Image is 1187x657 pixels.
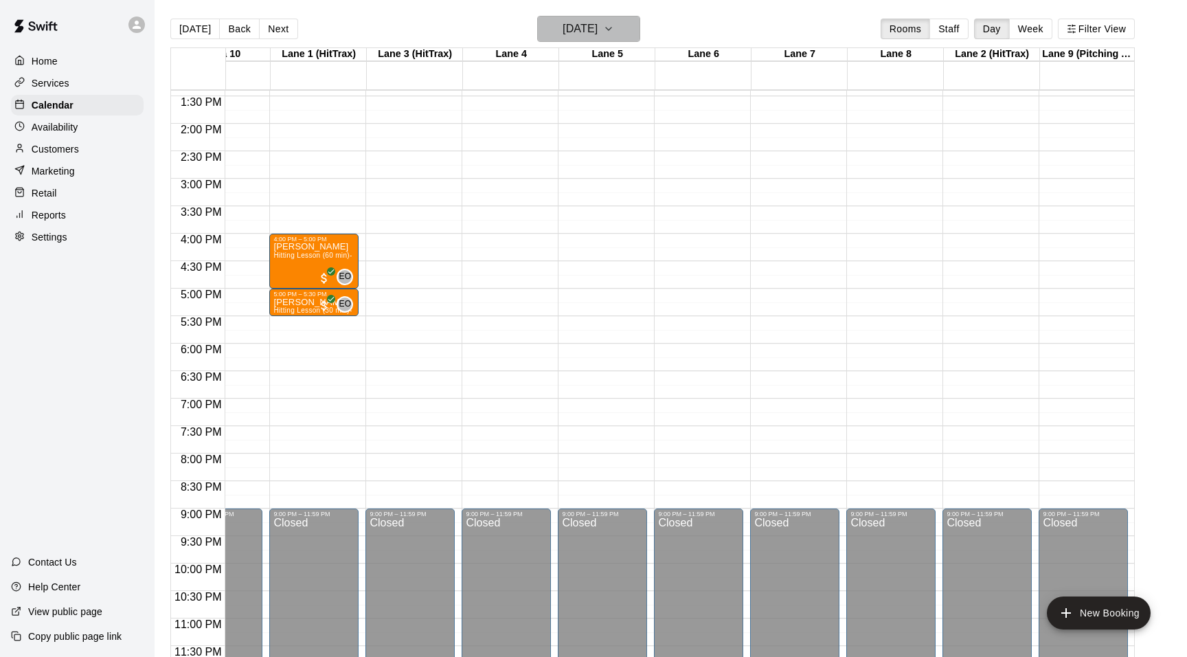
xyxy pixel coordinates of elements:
button: Week [1009,19,1052,39]
a: Customers [11,139,144,159]
p: Calendar [32,98,74,112]
p: Reports [32,208,66,222]
span: EO [339,298,351,311]
p: Services [32,76,69,90]
p: Customers [32,142,79,156]
a: Reports [11,205,144,225]
p: View public page [28,605,102,619]
a: Retail [11,183,144,203]
div: 9:00 PM – 11:59 PM [273,511,354,517]
h6: [DATE] [563,19,598,38]
span: 7:30 PM [177,426,225,438]
span: 1:30 PM [177,96,225,108]
div: 9:00 PM – 11:59 PM [1043,511,1124,517]
a: Home [11,51,144,71]
span: Eric Opelski [342,296,353,313]
span: Hitting Lesson (30 min)- [PERSON_NAME] [273,307,414,314]
p: Home [32,54,58,68]
span: 10:00 PM [171,564,225,575]
span: 5:00 PM [177,289,225,300]
span: All customers have paid [317,271,331,285]
p: Marketing [32,164,75,178]
button: add [1047,597,1151,630]
div: Eric Opelski [337,269,353,285]
span: 2:30 PM [177,151,225,163]
button: Staff [929,19,969,39]
div: Lane 1 (HitTrax) [271,48,367,61]
a: Settings [11,227,144,247]
div: Lane 6 [655,48,751,61]
span: 6:30 PM [177,371,225,383]
span: 6:00 PM [177,344,225,355]
button: [DATE] [537,16,640,42]
span: 9:00 PM [177,509,225,520]
p: Copy public page link [28,630,122,643]
div: Eric Opelski [337,296,353,313]
span: Hitting Lesson (60 min)- [PERSON_NAME] [273,252,414,259]
div: 4:00 PM – 5:00 PM [273,236,354,243]
button: [DATE] [170,19,220,39]
span: 8:00 PM [177,454,225,465]
span: All customers have paid [317,299,331,313]
span: 4:30 PM [177,261,225,273]
p: Help Center [28,580,80,594]
div: Lane 2 (HitTrax) [944,48,1040,61]
span: 3:00 PM [177,179,225,190]
a: Availability [11,117,144,137]
button: Filter View [1058,19,1135,39]
a: Calendar [11,95,144,115]
p: Retail [32,186,57,200]
a: Marketing [11,161,144,181]
p: Settings [32,230,67,244]
span: 3:30 PM [177,206,225,218]
div: 9:00 PM – 11:59 PM [370,511,451,517]
span: Eric Opelski [342,269,353,285]
span: 7:00 PM [177,399,225,410]
span: 5:30 PM [177,316,225,328]
p: Contact Us [28,555,77,569]
div: 5:00 PM – 5:30 PM: Levi Wood [269,289,359,316]
div: 9:00 PM – 11:59 PM [658,511,739,517]
span: 8:30 PM [177,481,225,493]
p: Availability [32,120,78,134]
div: 5:00 PM – 5:30 PM [273,291,354,298]
button: Day [974,19,1010,39]
span: 9:30 PM [177,536,225,548]
button: Next [259,19,297,39]
div: Lane 5 [559,48,655,61]
div: Lane 7 [751,48,848,61]
div: 9:00 PM – 11:59 PM [947,511,1028,517]
div: Lane 3 (HitTrax) [367,48,463,61]
button: Back [219,19,260,39]
div: Lane 8 [848,48,944,61]
span: 10:30 PM [171,591,225,603]
div: 9:00 PM – 11:59 PM [754,511,835,517]
div: Lane 4 [463,48,559,61]
div: Lane 9 (Pitching Area) [1040,48,1136,61]
span: 11:00 PM [171,619,225,630]
div: 9:00 PM – 11:59 PM [562,511,643,517]
div: 9:00 PM – 11:59 PM [466,511,547,517]
a: Services [11,73,144,93]
button: Rooms [881,19,930,39]
div: 4:00 PM – 5:00 PM: Boone Jackson [269,234,359,289]
div: 9:00 PM – 11:59 PM [850,511,931,517]
span: 2:00 PM [177,124,225,135]
span: 4:00 PM [177,234,225,245]
span: EO [339,270,351,284]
